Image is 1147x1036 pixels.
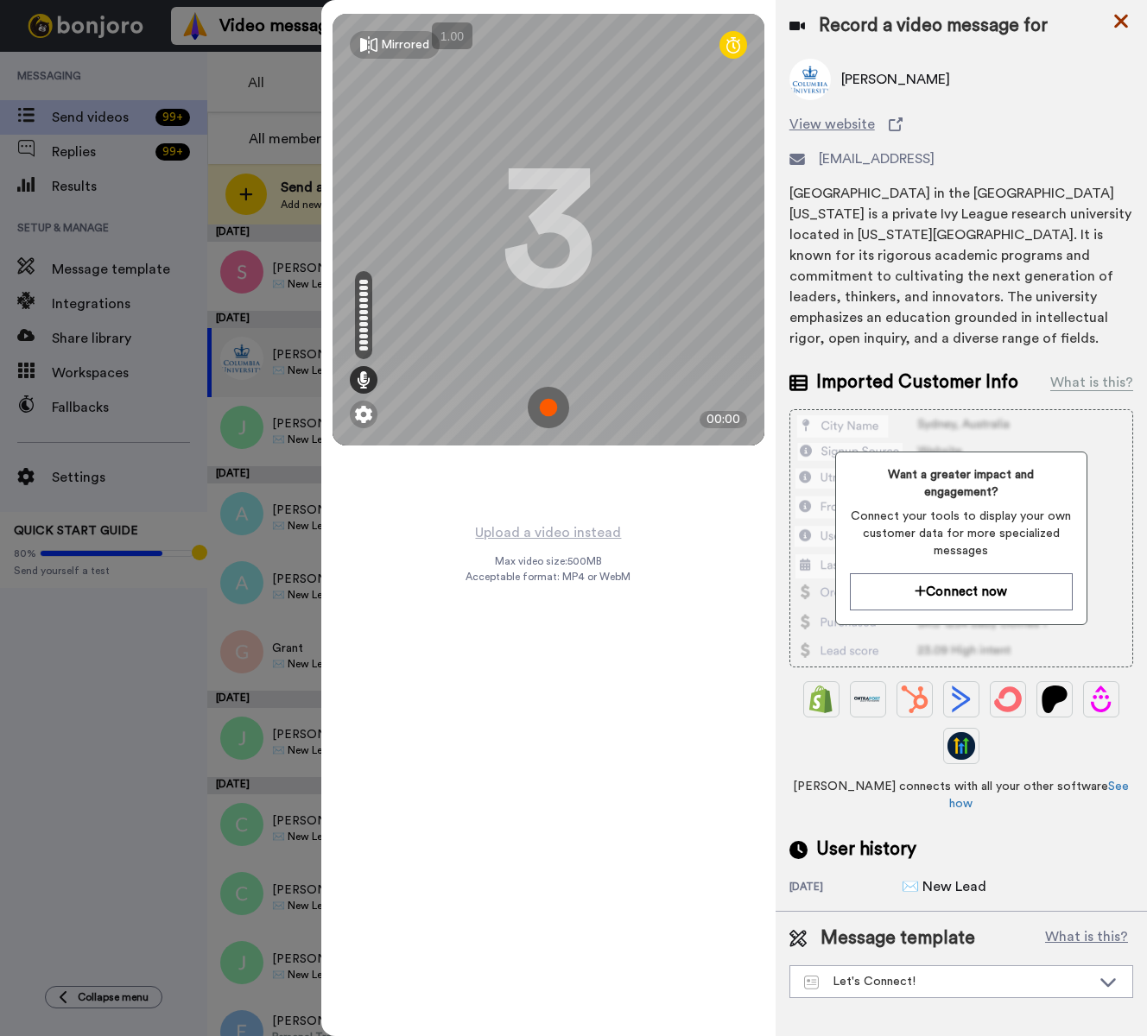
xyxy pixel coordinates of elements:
[901,685,928,713] img: Hubspot
[947,685,975,713] img: ActiveCampaign
[816,370,1018,395] span: Imported Customer Info
[947,732,975,760] img: GoHighLevel
[700,411,747,428] div: 00:00
[804,976,819,989] img: Message-temps.svg
[1050,372,1133,393] div: What is this?
[902,876,988,897] div: ✉️ New Lead
[789,114,1133,135] a: View website
[994,685,1022,713] img: ConvertKit
[789,183,1133,349] div: [GEOGRAPHIC_DATA] in the [GEOGRAPHIC_DATA][US_STATE] is a private Ivy League research university ...
[821,925,975,951] span: Message template
[470,521,626,544] button: Upload a video instead
[816,837,916,862] span: User history
[949,780,1129,810] a: See how
[1040,925,1133,951] button: What is this?
[789,114,875,135] span: View website
[789,778,1133,812] span: [PERSON_NAME] connects with all your other software
[850,573,1072,610] button: Connect now
[501,165,596,294] div: 3
[528,387,569,428] img: ic_record_start.svg
[495,554,602,568] span: Max video size: 500 MB
[789,880,902,897] div: [DATE]
[466,570,631,584] span: Acceptable format: MP4 or WebM
[355,406,372,423] img: ic_gear.svg
[808,685,835,713] img: Shopify
[1041,685,1068,713] img: Patreon
[850,466,1072,501] span: Want a greater impact and engagement?
[854,685,882,713] img: Ontraport
[804,973,1091,990] div: Let's Connect!
[1087,685,1115,713] img: Drip
[850,508,1072,559] span: Connect your tools to display your own customer data for more specialized messages
[819,148,935,169] span: [EMAIL_ADDRESS]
